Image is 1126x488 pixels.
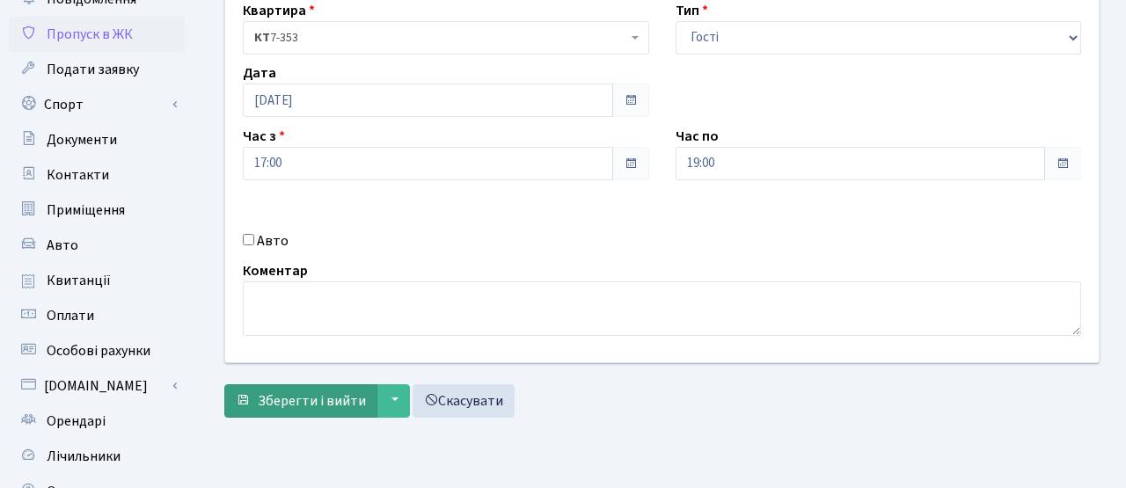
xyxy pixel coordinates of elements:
label: Час по [676,126,719,147]
span: <b>КТ</b>&nbsp;&nbsp;&nbsp;&nbsp;7-353 [243,21,649,55]
label: Авто [257,230,289,251]
span: Пропуск в ЖК [47,25,133,44]
label: Дата [243,62,276,84]
a: Скасувати [413,384,515,418]
span: Подати заявку [47,60,139,79]
span: Особові рахунки [47,341,150,361]
span: Квитанції [47,271,111,290]
a: Особові рахунки [9,333,185,368]
a: Контакти [9,157,185,193]
a: Лічильники [9,439,185,474]
span: Документи [47,130,117,149]
a: Квитанції [9,263,185,298]
button: Зберегти і вийти [224,384,377,418]
a: Авто [9,228,185,263]
a: [DOMAIN_NAME] [9,368,185,404]
a: Орендарі [9,404,185,439]
a: Приміщення [9,193,185,228]
span: Оплати [47,306,94,325]
label: Час з [243,126,285,147]
span: <b>КТ</b>&nbsp;&nbsp;&nbsp;&nbsp;7-353 [254,29,627,47]
a: Документи [9,122,185,157]
span: Зберегти і вийти [258,391,366,411]
label: Коментар [243,260,308,281]
span: Приміщення [47,200,125,220]
span: Контакти [47,165,109,185]
a: Оплати [9,298,185,333]
span: Орендарі [47,412,106,431]
span: Авто [47,236,78,255]
a: Подати заявку [9,52,185,87]
a: Спорт [9,87,185,122]
b: КТ [254,29,270,47]
a: Пропуск в ЖК [9,17,185,52]
span: Лічильники [47,447,121,466]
